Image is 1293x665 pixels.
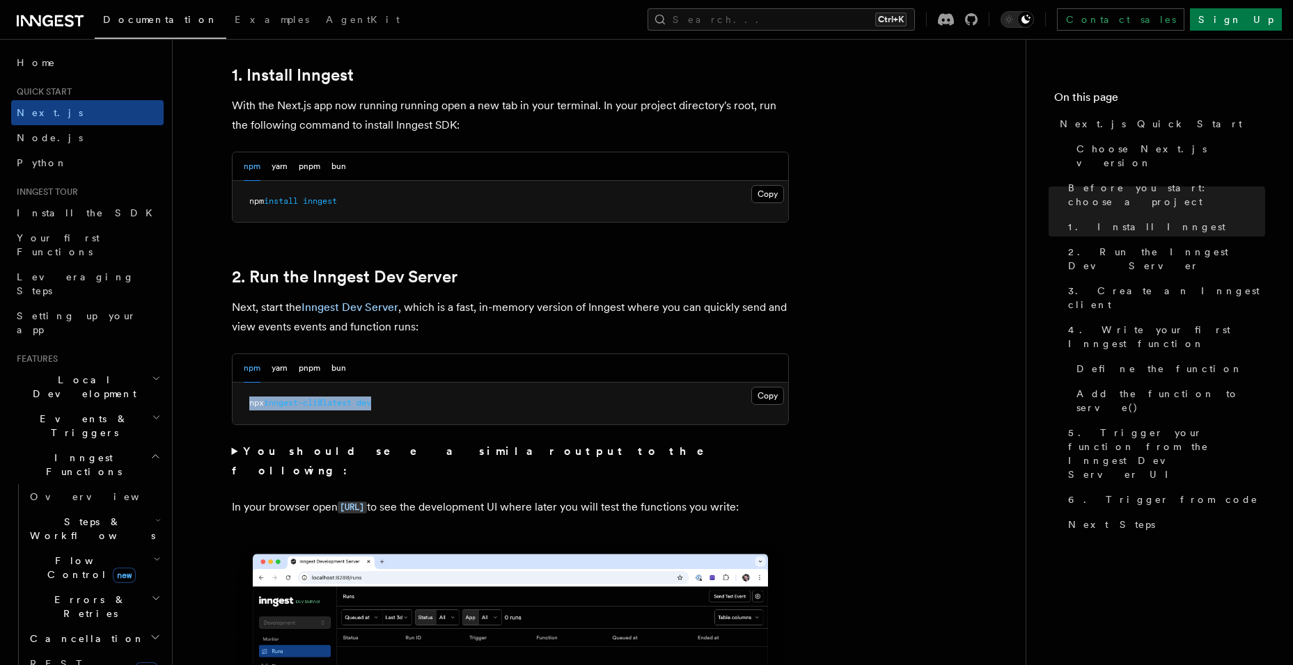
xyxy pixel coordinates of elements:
[24,554,153,582] span: Flow Control
[272,152,288,181] button: yarn
[1071,136,1265,175] a: Choose Next.js version
[1071,381,1265,420] a: Add the function to serve()
[232,65,354,85] a: 1. Install Inngest
[1076,362,1243,376] span: Define the function
[338,502,367,513] code: [URL]
[1063,512,1265,537] a: Next Steps
[11,50,164,75] a: Home
[1068,284,1265,312] span: 3. Create an Inngest client
[1076,142,1265,170] span: Choose Next.js version
[751,185,784,203] button: Copy
[24,626,164,651] button: Cancellation
[249,196,264,206] span: npm
[1068,245,1265,273] span: 2. Run the Inngest Dev Server
[264,398,352,408] span: inngest-cli@latest
[11,264,164,303] a: Leveraging Steps
[1063,420,1265,487] a: 5. Trigger your function from the Inngest Dev Server UI
[1190,8,1282,31] a: Sign Up
[1068,492,1258,506] span: 6. Trigger from code
[11,412,152,440] span: Events & Triggers
[235,14,309,25] span: Examples
[17,310,136,335] span: Setting up your app
[1063,175,1265,214] a: Before you start: choose a project
[303,196,337,206] span: inngest
[17,232,100,257] span: Your first Functions
[1054,111,1265,136] a: Next.js Quick Start
[232,444,724,477] strong: You should see a similar output to the following:
[24,484,164,509] a: Overview
[331,152,346,181] button: bun
[1063,214,1265,239] a: 1. Install Inngest
[11,125,164,150] a: Node.js
[1068,220,1225,234] span: 1. Install Inngest
[232,298,789,337] p: Next, start the , which is a fast, in-memory version of Inngest where you can quickly send and vi...
[17,207,161,218] span: Install the SDK
[11,303,164,342] a: Setting up your app
[95,4,226,39] a: Documentation
[1063,278,1265,317] a: 3. Create an Inngest client
[11,225,164,264] a: Your first Functions
[648,8,915,31] button: Search...Ctrl+K
[11,367,164,406] button: Local Development
[232,267,457,287] a: 2. Run the Inngest Dev Server
[1068,518,1155,531] span: Next Steps
[11,353,58,364] span: Features
[318,4,408,38] a: AgentKit
[113,568,136,583] span: new
[1063,487,1265,512] a: 6. Trigger from code
[24,587,164,626] button: Errors & Retries
[24,548,164,587] button: Flow Controlnew
[301,301,398,314] a: Inngest Dev Server
[264,196,298,206] span: install
[11,100,164,125] a: Next.js
[1068,426,1265,481] span: 5. Trigger your function from the Inngest Dev Server UI
[11,373,152,401] span: Local Development
[244,354,260,383] button: npm
[356,398,371,408] span: dev
[232,442,789,481] summary: You should see a similar output to the following:
[338,500,367,513] a: [URL]
[232,96,789,135] p: With the Next.js app now running running open a new tab in your terminal. In your project directo...
[1060,117,1242,131] span: Next.js Quick Start
[24,515,155,543] span: Steps & Workflows
[1076,387,1265,415] span: Add the function to serve()
[1054,89,1265,111] h4: On this page
[1063,239,1265,278] a: 2. Run the Inngest Dev Server
[11,406,164,445] button: Events & Triggers
[30,491,173,502] span: Overview
[299,354,320,383] button: pnpm
[1071,356,1265,381] a: Define the function
[249,398,264,408] span: npx
[17,107,83,118] span: Next.js
[17,271,134,296] span: Leveraging Steps
[1063,317,1265,356] a: 4. Write your first Inngest function
[11,86,72,97] span: Quick start
[299,152,320,181] button: pnpm
[103,14,218,25] span: Documentation
[244,152,260,181] button: npm
[1068,323,1265,351] span: 4. Write your first Inngest function
[1068,181,1265,209] span: Before you start: choose a project
[751,387,784,405] button: Copy
[24,632,145,646] span: Cancellation
[24,509,164,548] button: Steps & Workflows
[1001,11,1034,28] button: Toggle dark mode
[326,14,400,25] span: AgentKit
[11,445,164,484] button: Inngest Functions
[17,56,56,70] span: Home
[272,354,288,383] button: yarn
[875,13,907,26] kbd: Ctrl+K
[24,593,151,620] span: Errors & Retries
[331,354,346,383] button: bun
[11,186,78,198] span: Inngest tour
[11,150,164,175] a: Python
[17,132,83,143] span: Node.js
[1057,8,1184,31] a: Contact sales
[226,4,318,38] a: Examples
[17,157,68,168] span: Python
[11,451,150,479] span: Inngest Functions
[232,497,789,518] p: In your browser open to see the development UI where later you will test the functions you write:
[11,200,164,225] a: Install the SDK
